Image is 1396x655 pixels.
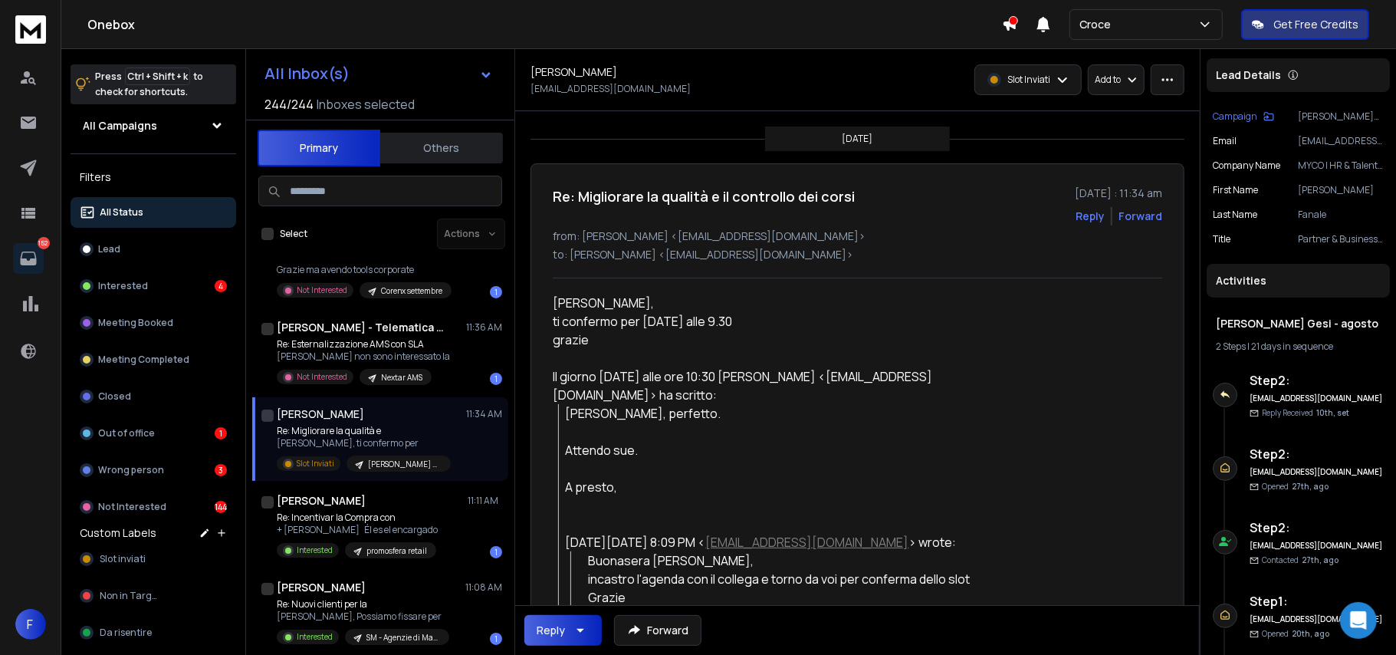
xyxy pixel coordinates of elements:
[297,285,347,296] p: Not Interested
[98,243,120,255] p: Lead
[71,381,236,412] button: Closed
[277,406,364,422] h1: [PERSON_NAME]
[100,590,161,602] span: Non in Target
[1316,407,1349,418] span: 10th, set
[566,441,1000,459] div: Attendo sue.
[71,271,236,301] button: Interested4
[588,551,1000,625] div: Buonasera [PERSON_NAME],
[277,338,450,351] p: Re: Esternalizzazione AMS con SLA
[125,67,190,85] span: Ctrl + Shift + k
[297,631,333,643] p: Interested
[1213,160,1280,172] p: Company Name
[706,534,909,551] a: [EMAIL_ADDRESS][DOMAIN_NAME]
[38,237,50,249] p: 152
[1213,209,1257,221] p: Last Name
[1213,184,1258,196] p: First Name
[277,580,366,595] h1: [PERSON_NAME]
[588,570,1000,588] div: incastro l'agenda con il collega e torno da voi per conferma dello slot
[98,354,189,366] p: Meeting Completed
[258,130,380,166] button: Primary
[1250,393,1384,404] h6: [EMAIL_ADDRESS][DOMAIN_NAME]
[368,459,442,470] p: [PERSON_NAME] Gesi - agosto
[537,623,565,638] div: Reply
[98,427,155,439] p: Out of office
[490,373,502,385] div: 1
[1241,9,1369,40] button: Get Free Credits
[524,615,602,646] button: Reply
[71,544,236,574] button: Slot inviati
[1262,407,1349,419] p: Reply Received
[1216,67,1281,83] p: Lead Details
[1250,540,1384,551] h6: [EMAIL_ADDRESS][DOMAIN_NAME]
[297,545,333,556] p: Interested
[366,545,427,557] p: promosfera retail
[215,464,227,476] div: 3
[297,458,334,469] p: Slot Inviati
[1298,233,1384,245] p: Partner & Business development manager
[297,371,347,383] p: Not Interested
[13,243,44,274] a: 152
[71,197,236,228] button: All Status
[1298,110,1384,123] p: [PERSON_NAME] Gesi - agosto
[87,15,1002,34] h1: Onebox
[843,133,873,145] p: [DATE]
[380,131,503,165] button: Others
[15,15,46,44] img: logo
[71,455,236,485] button: Wrong person3
[1213,110,1257,123] p: Campaign
[1251,340,1333,353] span: 21 days in sequence
[381,285,442,297] p: Corenx settembre
[465,581,502,594] p: 11:08 AM
[1250,592,1384,611] h6: Step 1 :
[566,478,1000,496] div: A presto,
[1095,74,1121,86] p: Add to
[490,546,502,558] div: 1
[15,609,46,640] button: F
[100,627,152,639] span: Da risentire
[1250,466,1384,478] h6: [EMAIL_ADDRESS][DOMAIN_NAME]
[1079,17,1117,32] p: Croce
[553,367,1000,404] div: Il giorno [DATE] alle ore 10:30 [PERSON_NAME] <[EMAIL_ADDRESS][DOMAIN_NAME]> ha scritto:
[317,95,415,114] h3: Inboxes selected
[80,525,156,541] h3: Custom Labels
[252,58,505,89] button: All Inbox(s)
[215,427,227,439] div: 1
[98,464,164,476] p: Wrong person
[71,492,236,522] button: Not Interested144
[588,588,1000,607] div: Grazie
[1007,74,1050,86] p: Slot Inviati
[553,247,1162,262] p: to: [PERSON_NAME] <[EMAIL_ADDRESS][DOMAIN_NAME]>
[1298,184,1384,196] p: [PERSON_NAME]
[264,66,350,81] h1: All Inbox(s)
[566,533,1000,551] div: [DATE][DATE] 8:09 PM < > wrote:
[277,611,449,623] p: [PERSON_NAME], Possiamo fissare per
[71,581,236,611] button: Non in Target
[83,118,157,133] h1: All Campaigns
[1292,628,1329,639] span: 20th, ago
[1302,555,1339,565] span: 27th, ago
[553,229,1162,244] p: from: [PERSON_NAME] <[EMAIL_ADDRESS][DOMAIN_NAME]>
[553,294,1000,349] div: [PERSON_NAME],
[1216,316,1381,331] h1: [PERSON_NAME] Gesi - agosto
[277,320,445,335] h1: [PERSON_NAME] - Telematica Italia Srl
[100,206,143,219] p: All Status
[1262,481,1329,492] p: Opened
[215,280,227,292] div: 4
[277,264,452,276] p: Grazie ma avendo tools corporate
[71,110,236,141] button: All Campaigns
[1250,371,1384,390] h6: Step 2 :
[490,286,502,298] div: 1
[381,372,422,383] p: Nextar AMS
[1262,555,1339,566] p: Contacted
[366,632,440,643] p: SM - Agenzie di Marketing
[530,83,691,95] p: [EMAIL_ADDRESS][DOMAIN_NAME]
[1298,135,1384,147] p: [EMAIL_ADDRESS][DOMAIN_NAME]
[98,501,166,513] p: Not Interested
[1292,481,1329,492] span: 27th, ago
[530,64,617,80] h1: [PERSON_NAME]
[553,186,855,207] h1: Re: Migliorare la qualità e il controllo dei corsi
[566,404,1000,423] div: [PERSON_NAME], perfetto.
[466,408,502,420] p: 11:34 AM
